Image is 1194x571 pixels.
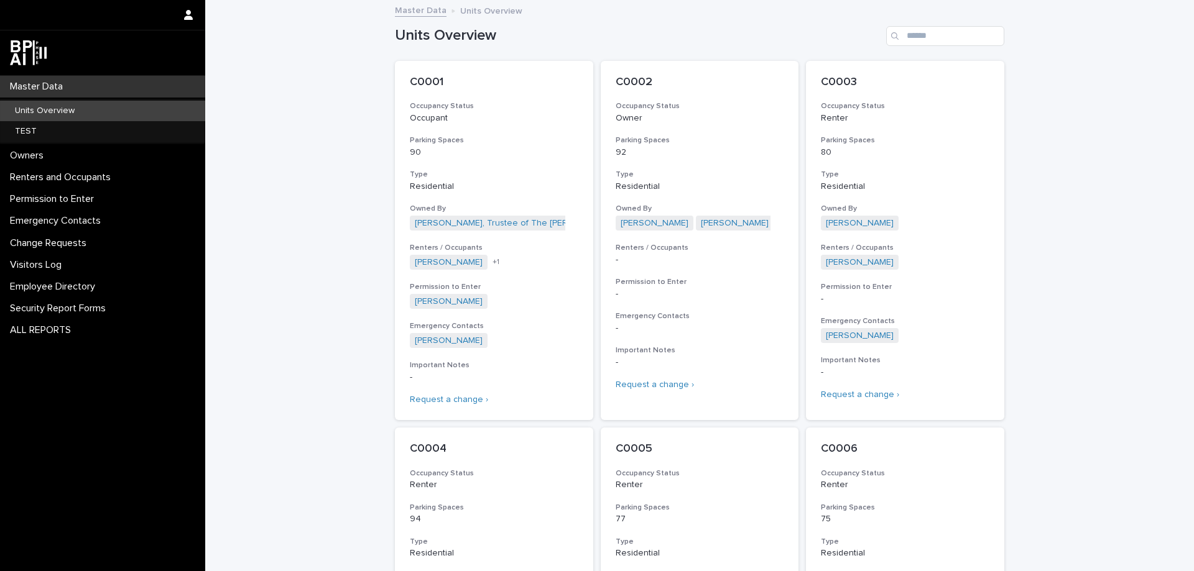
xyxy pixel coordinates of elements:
[410,113,578,124] p: Occupant
[821,503,989,513] h3: Parking Spaces
[5,303,116,314] p: Security Report Forms
[821,316,989,326] h3: Emergency Contacts
[616,101,784,111] h3: Occupancy Status
[616,357,784,368] p: -
[410,170,578,180] h3: Type
[616,468,784,478] h3: Occupancy Status
[5,171,121,183] p: Renters and Occupants
[415,218,739,229] a: [PERSON_NAME], Trustee of The [PERSON_NAME] Revocable Trust dated [DATE]
[601,61,799,420] a: C0002Occupancy StatusOwnerParking Spaces92TypeResidentialOwned By[PERSON_NAME] [PERSON_NAME] Rent...
[10,40,47,65] img: dwgmcNfxSF6WIOOXiGgu
[410,514,578,524] p: 94
[410,395,488,404] a: Request a change ›
[821,181,989,192] p: Residential
[395,61,593,420] a: C0001Occupancy StatusOccupantParking Spaces90TypeResidentialOwned By[PERSON_NAME], Trustee of The...
[493,258,499,266] span: + 1
[616,147,784,158] p: 92
[616,311,784,321] h3: Emergency Contacts
[395,2,447,17] a: Master Data
[806,61,1004,420] a: C0003Occupancy StatusRenterParking Spaces80TypeResidentialOwned By[PERSON_NAME] Renters / Occupan...
[410,135,578,145] h3: Parking Spaces
[821,135,989,145] h3: Parking Spaces
[616,135,784,145] h3: Parking Spaces
[821,204,989,214] h3: Owned By
[5,81,73,93] p: Master Data
[410,468,578,478] h3: Occupancy Status
[821,480,989,490] p: Renter
[616,503,784,513] h3: Parking Spaces
[616,113,784,124] p: Owner
[616,76,784,89] p: C0002
[5,193,104,205] p: Permission to Enter
[821,442,989,456] p: C0006
[616,170,784,180] h3: Type
[616,289,784,299] p: -
[410,321,578,331] h3: Emergency Contacts
[821,367,989,378] p: -
[616,345,784,355] h3: Important Notes
[821,548,989,559] p: Residential
[821,390,899,399] a: Request a change ›
[886,26,1004,46] input: Search
[821,294,989,304] p: -
[410,360,578,370] h3: Important Notes
[410,204,578,214] h3: Owned By
[616,537,784,547] h3: Type
[821,468,989,478] h3: Occupancy Status
[410,442,578,456] p: C0004
[821,101,989,111] h3: Occupancy Status
[616,243,784,253] h3: Renters / Occupants
[5,281,105,293] p: Employee Directory
[410,372,578,383] p: -
[5,126,47,137] p: TEST
[616,181,784,192] p: Residential
[415,336,483,346] a: [PERSON_NAME]
[821,113,989,124] p: Renter
[410,181,578,192] p: Residential
[5,215,111,227] p: Emergency Contacts
[616,548,784,559] p: Residential
[616,380,694,389] a: Request a change ›
[821,243,989,253] h3: Renters / Occupants
[616,442,784,456] p: C0005
[821,282,989,292] h3: Permission to Enter
[5,150,53,162] p: Owners
[410,282,578,292] h3: Permission to Enter
[5,237,96,249] p: Change Requests
[5,324,81,336] p: ALL REPORTS
[616,514,784,524] p: 77
[621,218,688,229] a: [PERSON_NAME]
[701,218,769,229] a: [PERSON_NAME]
[410,101,578,111] h3: Occupancy Status
[821,514,989,524] p: 75
[410,548,578,559] p: Residential
[410,537,578,547] h3: Type
[415,257,483,268] a: [PERSON_NAME]
[821,355,989,365] h3: Important Notes
[410,480,578,490] p: Renter
[395,27,881,45] h1: Units Overview
[410,76,578,89] p: C0001
[410,503,578,513] h3: Parking Spaces
[616,277,784,287] h3: Permission to Enter
[826,257,894,268] a: [PERSON_NAME]
[410,243,578,253] h3: Renters / Occupants
[616,204,784,214] h3: Owned By
[460,3,522,17] p: Units Overview
[821,537,989,547] h3: Type
[821,170,989,180] h3: Type
[826,331,894,341] a: [PERSON_NAME]
[410,147,578,158] p: 90
[616,480,784,490] p: Renter
[5,259,72,271] p: Visitors Log
[415,296,483,307] a: [PERSON_NAME]
[826,218,894,229] a: [PERSON_NAME]
[616,323,784,334] p: -
[616,255,784,265] p: -
[5,106,85,116] p: Units Overview
[821,147,989,158] p: 80
[821,76,989,89] p: C0003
